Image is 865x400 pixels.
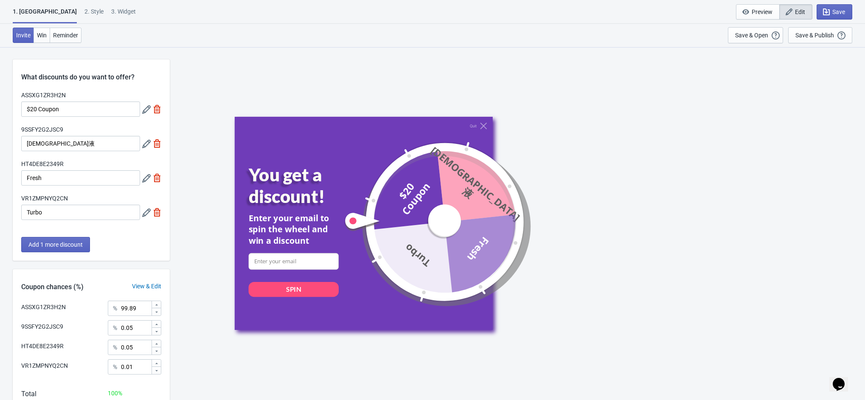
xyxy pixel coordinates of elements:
[829,366,857,392] iframe: chat widget
[21,237,90,252] button: Add 1 more discount
[752,8,772,15] span: Preview
[21,322,63,331] div: 9SSFY2G2JSC9
[108,390,122,397] span: 100 %
[21,303,66,312] div: ASSXG1ZR3H2N
[13,282,92,292] div: Coupon chances (%)
[728,27,783,43] button: Save & Open
[113,303,117,313] div: %
[832,8,845,15] span: Save
[779,4,812,20] button: Edit
[736,4,780,20] button: Preview
[113,362,117,372] div: %
[16,32,31,39] span: Invite
[37,32,47,39] span: Win
[113,323,117,333] div: %
[21,125,63,134] label: 9SSFY2G2JSC9
[34,28,50,43] button: Win
[153,174,161,182] img: delete.svg
[53,32,78,39] span: Reminder
[153,208,161,217] img: delete.svg
[21,91,66,99] label: ASSXG1ZR3H2N
[795,32,834,39] div: Save & Publish
[470,124,477,128] div: Quit
[111,7,136,22] div: 3. Widget
[817,4,852,20] button: Save
[121,301,151,316] input: Chance
[21,361,68,370] div: VR1ZMPNYQ2CN
[153,105,161,113] img: delete.svg
[286,285,301,294] div: SPIN
[121,320,151,335] input: Chance
[21,194,68,203] label: VR1ZMPNYQ2CN
[788,27,852,43] button: Save & Publish
[84,7,104,22] div: 2 . Style
[13,59,170,82] div: What discounts do you want to offer?
[113,342,117,352] div: %
[28,241,83,248] span: Add 1 more discount
[249,164,357,206] div: You get a discount!
[21,389,37,399] div: Total
[249,212,339,246] div: Enter your email to spin the wheel and win a discount
[735,32,768,39] div: Save & Open
[121,359,151,375] input: Chance
[153,139,161,148] img: delete.svg
[21,160,64,168] label: HT4DE8E2349R
[795,8,805,15] span: Edit
[249,253,339,269] input: Enter your email
[21,342,64,351] div: HT4DE8E2349R
[124,282,170,291] div: View & Edit
[121,340,151,355] input: Chance
[13,7,77,23] div: 1. [GEOGRAPHIC_DATA]
[50,28,81,43] button: Reminder
[13,28,34,43] button: Invite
